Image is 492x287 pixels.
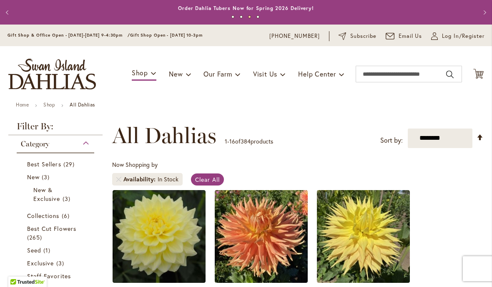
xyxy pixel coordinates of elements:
a: Seed [27,246,86,255]
span: Gift Shop Open - [DATE] 10-3pm [130,32,203,38]
a: [PHONE_NUMBER] [269,32,320,40]
span: 3 [63,194,73,203]
span: New [27,173,40,181]
button: 4 of 4 [256,15,259,18]
a: Clear All [191,173,224,186]
a: Order Dahlia Tubers Now for Spring 2026 Delivery! [178,5,314,11]
a: AC BEN [215,277,308,285]
a: Remove Availability In Stock [116,177,121,182]
button: Next [475,4,492,21]
span: Our Farm [203,69,232,78]
a: Exclusive [27,259,86,267]
span: 3 [56,259,66,267]
p: - of products [225,135,273,148]
strong: Filter By: [8,122,103,135]
div: In Stock [158,175,178,183]
span: New [169,69,183,78]
span: Availability [123,175,158,183]
button: 2 of 4 [240,15,243,18]
a: Best Sellers [27,160,86,168]
a: New &amp; Exclusive [33,186,80,203]
a: New [27,173,86,181]
a: Collections [27,211,86,220]
button: 1 of 4 [231,15,234,18]
span: Collections [27,212,60,220]
a: A-Peeling [113,277,206,285]
span: 265 [27,233,44,242]
span: Help Center [298,69,336,78]
strong: All Dahlias [70,101,95,108]
span: Gift Shop & Office Open - [DATE]-[DATE] 9-4:30pm / [8,32,130,38]
a: Subscribe [339,32,377,40]
span: All Dahlias [112,123,216,148]
img: A-Peeling [113,190,206,283]
span: New & Exclusive [33,186,60,203]
span: Best Sellers [27,160,61,168]
span: Now Shopping by [112,161,158,168]
span: Shop [132,68,148,77]
span: Seed [27,246,41,254]
span: Clear All [195,176,220,183]
a: Home [16,101,29,108]
span: Log In/Register [442,32,484,40]
button: 3 of 4 [248,15,251,18]
span: Staff Favorites [27,272,71,280]
a: Best Cut Flowers [27,224,86,242]
a: Email Us [386,32,422,40]
span: 6 [62,211,72,220]
span: 16 [229,137,235,145]
a: Shop [43,101,55,108]
span: Exclusive [27,259,54,267]
img: AC Jeri [317,190,410,283]
label: Sort by: [380,133,403,148]
span: 384 [241,137,251,145]
span: Category [21,139,49,148]
span: Email Us [399,32,422,40]
span: Best Cut Flowers [27,225,76,233]
span: Subscribe [350,32,377,40]
iframe: Launch Accessibility Center [6,257,30,281]
span: 29 [63,160,77,168]
span: 3 [42,173,52,181]
a: store logo [8,59,96,89]
span: 1 [225,137,227,145]
span: Visit Us [253,69,277,78]
a: AC Jeri [317,277,410,285]
span: 1 [43,246,53,255]
img: AC BEN [215,190,308,283]
a: Log In/Register [431,32,484,40]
